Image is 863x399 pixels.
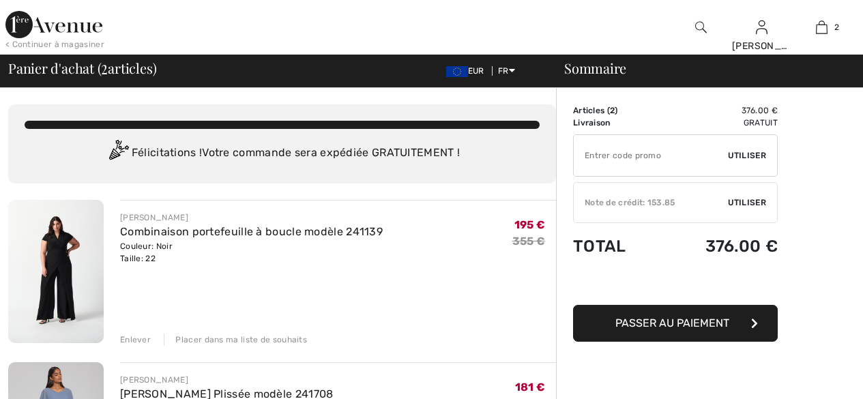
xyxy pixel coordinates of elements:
[792,19,851,35] a: 2
[515,381,546,394] span: 181 €
[615,316,729,329] span: Passer au paiement
[514,218,546,231] span: 195 €
[120,225,383,238] a: Combinaison portefeuille à boucle modèle 241139
[573,104,659,117] td: Articles ( )
[104,140,132,167] img: Congratulation2.svg
[732,39,791,53] div: [PERSON_NAME]
[756,19,767,35] img: Mes infos
[25,140,540,167] div: Félicitations ! Votre commande sera expédiée GRATUITEMENT !
[573,305,778,342] button: Passer au paiement
[120,334,151,346] div: Enlever
[816,19,828,35] img: Mon panier
[659,117,778,129] td: Gratuit
[728,149,766,162] span: Utiliser
[498,66,515,76] span: FR
[8,61,156,75] span: Panier d'achat ( articles)
[512,235,546,248] s: 355 €
[5,38,104,50] div: < Continuer à magasiner
[120,240,383,265] div: Couleur: Noir Taille: 22
[120,374,334,386] div: [PERSON_NAME]
[573,269,778,300] iframe: PayPal
[659,104,778,117] td: 376.00 €
[659,223,778,269] td: 376.00 €
[573,223,659,269] td: Total
[446,66,490,76] span: EUR
[573,117,659,129] td: Livraison
[574,196,728,209] div: Note de crédit: 153.85
[8,200,104,343] img: Combinaison portefeuille à boucle modèle 241139
[728,196,766,209] span: Utiliser
[695,19,707,35] img: recherche
[548,61,855,75] div: Sommaire
[756,20,767,33] a: Se connecter
[610,106,615,115] span: 2
[446,66,468,77] img: Euro
[164,334,307,346] div: Placer dans ma liste de souhaits
[101,58,108,76] span: 2
[574,135,728,176] input: Code promo
[834,21,839,33] span: 2
[5,11,102,38] img: 1ère Avenue
[120,211,383,224] div: [PERSON_NAME]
